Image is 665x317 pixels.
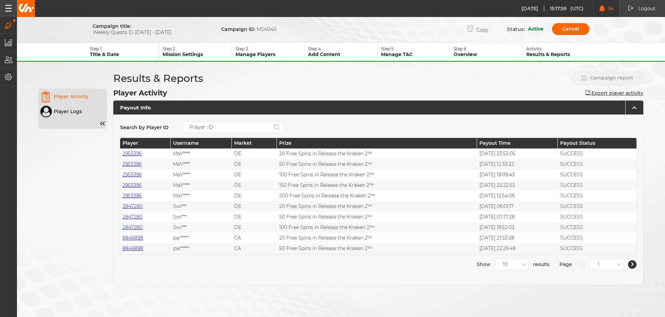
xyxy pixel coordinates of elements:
[523,43,595,62] button: ActivityResults & Reports
[558,138,636,148] div: Payout Status
[277,212,477,222] div: 50 Free Spins in Release the Kraken 2™
[477,212,558,222] div: [DATE] 07:17:28
[122,172,141,178] a: 2953396
[90,51,159,57] p: Title & Date
[277,191,477,201] div: 200 Free Spins in Release the Kraken 2™
[122,151,141,157] a: 2953396
[558,233,636,243] div: SUCCESS
[558,201,636,212] div: SUCCESS
[277,170,477,180] div: 100 Free Spins in Release the Kraken 2™
[521,5,544,12] span: [DATE]
[558,148,636,159] div: SUCCESS
[277,222,477,233] div: 100 Free Spins in Release the Kraken 2™
[558,159,636,170] div: SUCCESS
[182,122,284,133] input: Player ID
[232,191,277,201] div: DE
[526,46,542,51] span: Activity
[477,243,558,254] div: [DATE] 22:26:49
[277,180,477,191] div: 150 Free Spins in Release the Kraken 2™
[159,43,232,62] button: Step2Mission Settings
[586,90,643,96] button: Export player activity
[221,26,276,32] p: MS4040
[457,22,498,36] button: Copy
[381,46,390,51] span: Step
[305,43,377,62] button: Step4Add Content
[528,26,544,33] p: Active
[533,259,549,270] span: results
[559,259,572,270] span: Page
[39,89,107,104] button: Player Activity
[235,46,304,51] p: 3
[378,43,450,62] button: Step5Manage T&C
[87,43,159,62] button: Step1Title & Date
[571,72,643,84] button: Campaign report
[381,51,450,57] p: Manage T&C
[308,46,317,51] span: Step
[232,233,277,243] div: CA
[122,214,142,220] a: 2847280
[477,191,558,201] div: [DATE] 12:54:06
[477,222,558,233] div: [DATE] 19:52:03
[93,29,201,35] span: Weekly Quests D: [DATE] - [DATE]
[163,46,231,51] p: 2
[120,124,169,130] p: Search by Player ID
[477,138,558,148] div: Payout Time
[570,5,584,12] span: (UTC)
[232,222,277,233] div: DE
[113,72,203,85] h3: Results & Reports
[477,159,558,170] div: [DATE] 12:33:22
[232,180,277,191] div: DE
[39,104,107,119] button: Player Logs
[558,212,636,222] div: SUCCESS
[526,51,595,57] p: Results & Reports
[90,46,99,51] span: Step
[122,224,142,230] a: 2847280
[550,5,570,12] span: 15:17:59
[235,51,304,57] p: Manage Players
[454,46,463,51] span: Step
[477,233,558,243] div: [DATE] 21:53:58
[54,93,89,100] p: Player Activity
[558,243,636,254] div: SUCCESS
[477,170,558,180] div: [DATE] 19:09:43
[93,23,131,29] span: Campaign title:
[232,159,277,170] div: DE
[90,46,159,51] p: 1
[122,182,141,188] a: 2953396
[113,101,626,115] span: Payout Info
[503,262,508,267] div: 10
[277,243,477,254] div: 50 Free Spins in Release the Kraken 2™
[113,101,643,115] button: Payout Info
[552,23,589,35] button: Cancel
[605,6,613,12] span: 14
[232,201,277,212] div: DE
[477,180,558,191] div: [DATE] 22:22:53
[232,138,277,148] div: Market
[232,170,277,180] div: DE
[477,259,491,270] span: Show
[477,201,558,212] div: [DATE] 06:01:17
[454,51,522,57] p: Overview
[277,233,477,243] div: 20 Free Spins in Release the Kraken 2™
[558,191,636,201] div: SUCCESS
[277,159,477,170] div: 50 Free Spins in Release the Kraken 2™
[171,138,232,148] div: Username
[558,222,636,233] div: SUCCESS
[308,46,377,51] p: 4
[477,148,558,159] div: [DATE] 23:53:05
[308,51,377,57] p: Add Content
[122,193,141,199] a: 2953396
[558,170,636,180] div: SUCCESS
[381,46,450,51] p: 5
[221,26,255,32] span: Campaign ID:
[454,46,522,51] p: 6
[598,262,600,267] div: 1
[232,43,305,62] button: Step3Manage Players
[450,43,523,62] button: Step6Overview
[122,203,142,209] a: 2847280
[18,4,34,12] img: Unibo
[163,51,231,57] p: Mission Settings
[232,243,277,254] div: CA
[558,180,636,191] div: SUCCESS
[113,89,167,97] h2: Player Activity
